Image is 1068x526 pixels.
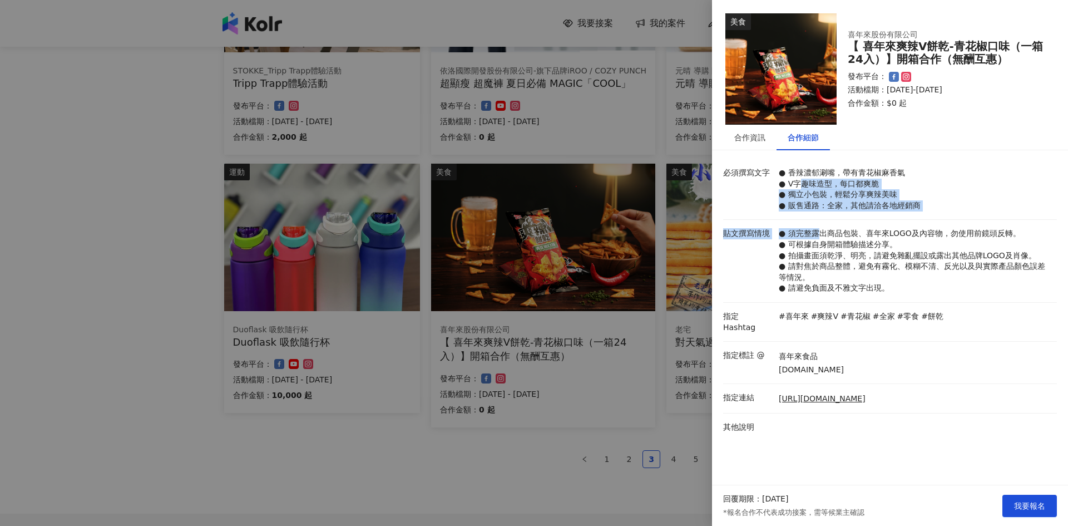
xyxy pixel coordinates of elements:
p: #青花椒 [840,311,871,322]
div: 【 喜年來爽辣V餅乾-青花椒口味（一箱24入）】開箱合作（無酬互惠） [848,40,1044,66]
p: 指定 Hashtag [723,311,773,333]
button: 我要報名 [1002,495,1057,517]
p: #全家 [873,311,895,322]
p: ● 須完整露出商品包裝、喜年來LOGO及內容物，勿使用前鏡頭反轉。 ● 可根據自身開箱體驗描述分享。 ● 拍攝畫面須乾淨、明亮，請避免雜亂擺設或露出其他品牌LOGO及肖像。 ● 請對焦於商品整體... [779,228,1051,294]
div: 合作資訊 [734,131,765,144]
img: 喜年來爽辣V餅乾-青花椒口味（一箱24入） [725,13,837,125]
p: #零食 [897,311,919,322]
p: 其他說明 [723,422,773,433]
p: ● 香辣濃郁涮嘴，帶有青花椒麻香氣 ● V字趣味造型，每口都爽脆 ● 獨立小包裝，輕鬆分享爽辣美味 ● 販售通路：全家，其他請洽各地經銷商 [779,168,1051,211]
p: #喜年來 [779,311,809,322]
p: 回覆期限：[DATE] [723,494,788,505]
a: [URL][DOMAIN_NAME] [779,394,866,405]
p: *報名合作不代表成功接案，需等候業主確認 [723,508,864,518]
p: #餅乾 [921,311,943,322]
p: 貼文撰寫情境 [723,228,773,239]
div: 美食 [725,13,751,30]
p: #爽辣V [811,311,838,322]
p: 活動檔期：[DATE]-[DATE] [848,85,1044,96]
span: 我要報名 [1014,502,1045,510]
div: 喜年來股份有限公司 [848,30,1044,41]
p: 喜年來食品 [779,351,844,362]
p: 指定標註 @ [723,350,773,361]
p: 合作金額： $0 起 [848,98,1044,109]
p: 指定連結 [723,392,773,404]
p: 必須撰寫文字 [723,168,773,179]
div: 合作細節 [788,131,819,144]
p: 發布平台： [848,71,887,82]
p: [DOMAIN_NAME] [779,365,844,376]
